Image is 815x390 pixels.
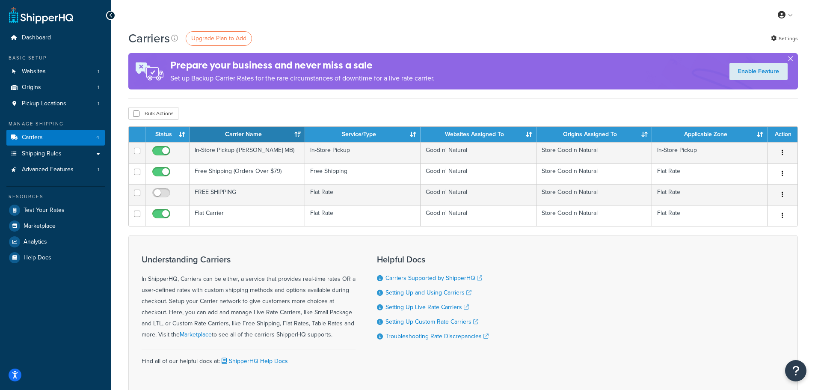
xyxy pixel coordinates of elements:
[128,30,170,47] h1: Carriers
[536,163,652,184] td: Store Good n Natural
[421,184,536,205] td: Good n' Natural
[220,357,288,366] a: ShipperHQ Help Docs
[98,68,99,75] span: 1
[536,142,652,163] td: Store Good n Natural
[180,330,212,339] a: Marketplace
[98,166,99,173] span: 1
[6,64,105,80] a: Websites 1
[652,142,768,163] td: In-Store Pickup
[128,53,170,89] img: ad-rules-rateshop-fe6ec290ccb7230408bd80ed9643f0289d75e0ffd9eb532fc0e269fcd187b520.png
[652,184,768,205] td: Flat Rate
[385,288,471,297] a: Setting Up and Using Carriers
[9,6,73,24] a: ShipperHQ Home
[6,64,105,80] li: Websites
[652,127,768,142] th: Applicable Zone: activate to sort column ascending
[6,218,105,234] a: Marketplace
[6,120,105,128] div: Manage Shipping
[24,207,65,214] span: Test Your Rates
[421,127,536,142] th: Websites Assigned To: activate to sort column ascending
[6,202,105,218] a: Test Your Rates
[768,127,797,142] th: Action
[96,134,99,141] span: 4
[771,33,798,45] a: Settings
[22,34,51,42] span: Dashboard
[6,234,105,250] a: Analytics
[190,142,305,163] td: In-Store Pickup ([PERSON_NAME] MB)
[128,107,178,120] button: Bulk Actions
[142,255,356,264] h3: Understanding Carriers
[6,250,105,265] a: Help Docs
[6,30,105,46] a: Dashboard
[421,163,536,184] td: Good n' Natural
[385,332,489,341] a: Troubleshooting Rate Discrepancies
[191,34,246,43] span: Upgrade Plan to Add
[190,127,305,142] th: Carrier Name: activate to sort column ascending
[142,255,356,340] div: In ShipperHQ, Carriers can be either, a service that provides real-time rates OR a user-defined r...
[421,205,536,226] td: Good n' Natural
[22,134,43,141] span: Carriers
[98,84,99,91] span: 1
[385,317,478,326] a: Setting Up Custom Rate Carriers
[6,130,105,146] a: Carriers 4
[190,184,305,205] td: FREE SHIPPING
[190,163,305,184] td: Free Shipping (Orders Over $79)
[385,274,482,283] a: Carriers Supported by ShipperHQ
[22,166,74,173] span: Advanced Features
[305,142,421,163] td: In-Store Pickup
[170,58,435,72] h4: Prepare your business and never miss a sale
[421,142,536,163] td: Good n' Natural
[6,96,105,112] a: Pickup Locations 1
[170,72,435,84] p: Set up Backup Carrier Rates for the rare circumstances of downtime for a live rate carrier.
[22,100,66,107] span: Pickup Locations
[6,54,105,62] div: Basic Setup
[6,162,105,178] li: Advanced Features
[142,349,356,367] div: Find all of our helpful docs at:
[145,127,190,142] th: Status: activate to sort column ascending
[305,205,421,226] td: Flat Rate
[6,193,105,200] div: Resources
[190,205,305,226] td: Flat Carrier
[6,146,105,162] a: Shipping Rules
[305,127,421,142] th: Service/Type: activate to sort column ascending
[652,163,768,184] td: Flat Rate
[652,205,768,226] td: Flat Rate
[6,80,105,95] li: Origins
[377,255,489,264] h3: Helpful Docs
[536,184,652,205] td: Store Good n Natural
[24,223,56,230] span: Marketplace
[385,303,469,312] a: Setting Up Live Rate Carriers
[22,150,62,158] span: Shipping Rules
[22,84,41,91] span: Origins
[6,162,105,178] a: Advanced Features 1
[536,205,652,226] td: Store Good n Natural
[6,80,105,95] a: Origins 1
[6,96,105,112] li: Pickup Locations
[186,31,252,46] a: Upgrade Plan to Add
[785,360,806,381] button: Open Resource Center
[305,184,421,205] td: Flat Rate
[6,130,105,146] li: Carriers
[24,254,51,262] span: Help Docs
[729,63,788,80] a: Enable Feature
[305,163,421,184] td: Free Shipping
[24,238,47,246] span: Analytics
[22,68,46,75] span: Websites
[536,127,652,142] th: Origins Assigned To: activate to sort column ascending
[98,100,99,107] span: 1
